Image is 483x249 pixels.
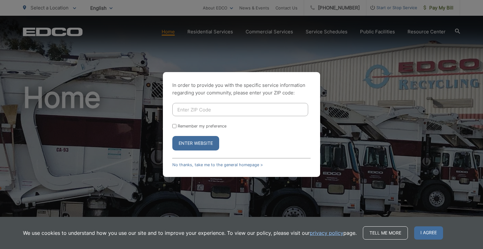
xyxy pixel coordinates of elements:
input: Enter ZIP Code [172,103,308,116]
label: Remember my preference [178,124,226,128]
a: No thanks, take me to the general homepage > [172,162,263,167]
a: privacy policy [310,229,343,237]
span: I agree [414,226,443,240]
a: Tell me more [363,226,408,240]
button: Enter Website [172,136,219,150]
p: In order to provide you with the specific service information regarding your community, please en... [172,82,311,97]
p: We use cookies to understand how you use our site and to improve your experience. To view our pol... [23,229,357,237]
